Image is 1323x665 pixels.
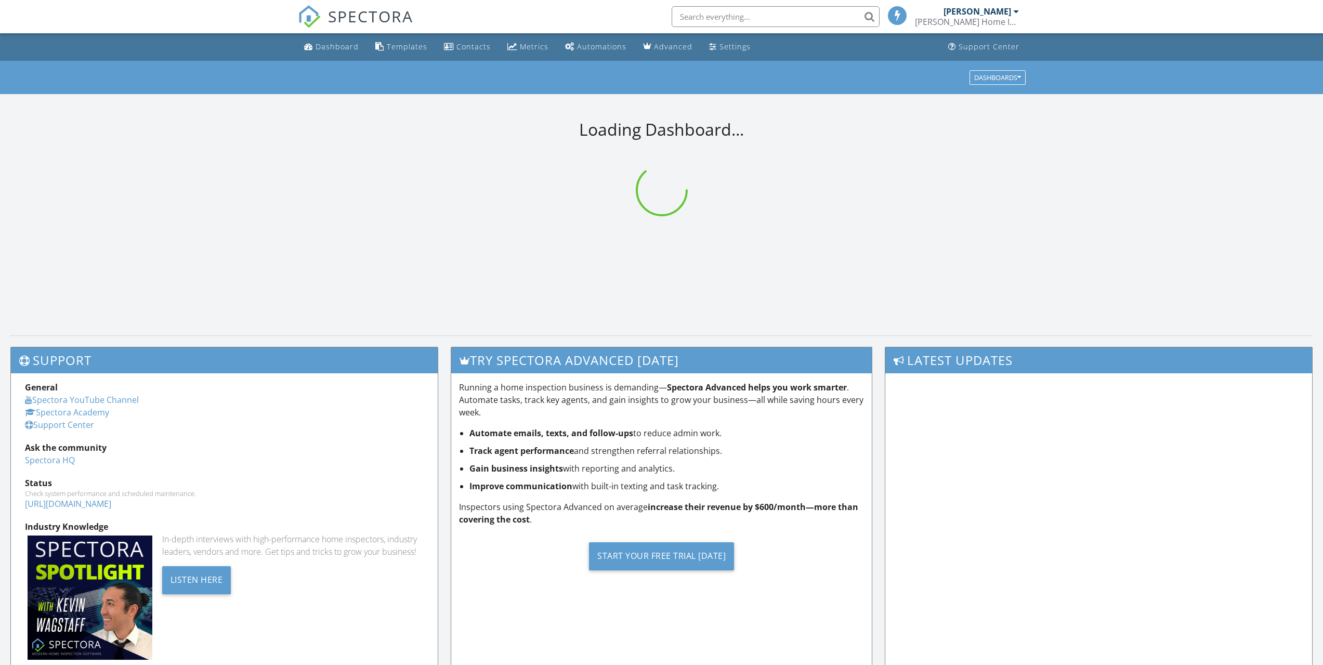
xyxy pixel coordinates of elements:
[469,445,864,457] li: and strengthen referral relationships.
[459,501,864,526] p: Inspectors using Spectora Advanced on average .
[162,573,231,584] a: Listen Here
[705,37,755,57] a: Settings
[459,534,864,578] a: Start Your Free Trial [DATE]
[440,37,495,57] a: Contacts
[577,42,626,51] div: Automations
[25,520,424,533] div: Industry Knowledge
[469,480,572,492] strong: Improve communication
[28,536,152,660] img: Spectoraspolightmain
[25,441,424,454] div: Ask the community
[639,37,697,57] a: Advanced
[25,407,109,418] a: Spectora Academy
[25,382,58,393] strong: General
[316,42,359,51] div: Dashboard
[719,42,751,51] div: Settings
[667,382,847,393] strong: Spectora Advanced helps you work smarter
[469,462,864,475] li: with reporting and analytics.
[944,6,1011,17] div: [PERSON_NAME]
[885,347,1312,373] h3: Latest Updates
[520,42,548,51] div: Metrics
[654,42,692,51] div: Advanced
[11,347,438,373] h3: Support
[469,427,633,439] strong: Automate emails, texts, and follow-ups
[387,42,427,51] div: Templates
[459,501,858,525] strong: increase their revenue by $600/month—more than covering the cost
[25,477,424,489] div: Status
[162,533,424,558] div: In-depth interviews with high-performance home inspectors, industry leaders, vendors and more. Ge...
[959,42,1019,51] div: Support Center
[469,427,864,439] li: to reduce admin work.
[25,419,94,431] a: Support Center
[970,70,1026,85] button: Dashboards
[298,5,321,28] img: The Best Home Inspection Software - Spectora
[25,454,75,466] a: Spectora HQ
[469,445,574,457] strong: Track agent performance
[672,6,880,27] input: Search everything...
[328,5,413,27] span: SPECTORA
[589,542,734,570] div: Start Your Free Trial [DATE]
[915,17,1019,27] div: Watson Home Inspection Services LLC
[561,37,631,57] a: Automations (Basic)
[451,347,872,373] h3: Try spectora advanced [DATE]
[469,480,864,492] li: with built-in texting and task tracking.
[25,394,139,406] a: Spectora YouTube Channel
[944,37,1024,57] a: Support Center
[162,566,231,594] div: Listen Here
[459,381,864,419] p: Running a home inspection business is demanding— . Automate tasks, track key agents, and gain ins...
[503,37,553,57] a: Metrics
[469,463,563,474] strong: Gain business insights
[371,37,431,57] a: Templates
[974,74,1021,81] div: Dashboards
[298,14,413,36] a: SPECTORA
[456,42,491,51] div: Contacts
[25,489,424,498] div: Check system performance and scheduled maintenance.
[300,37,363,57] a: Dashboard
[25,498,111,510] a: [URL][DOMAIN_NAME]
